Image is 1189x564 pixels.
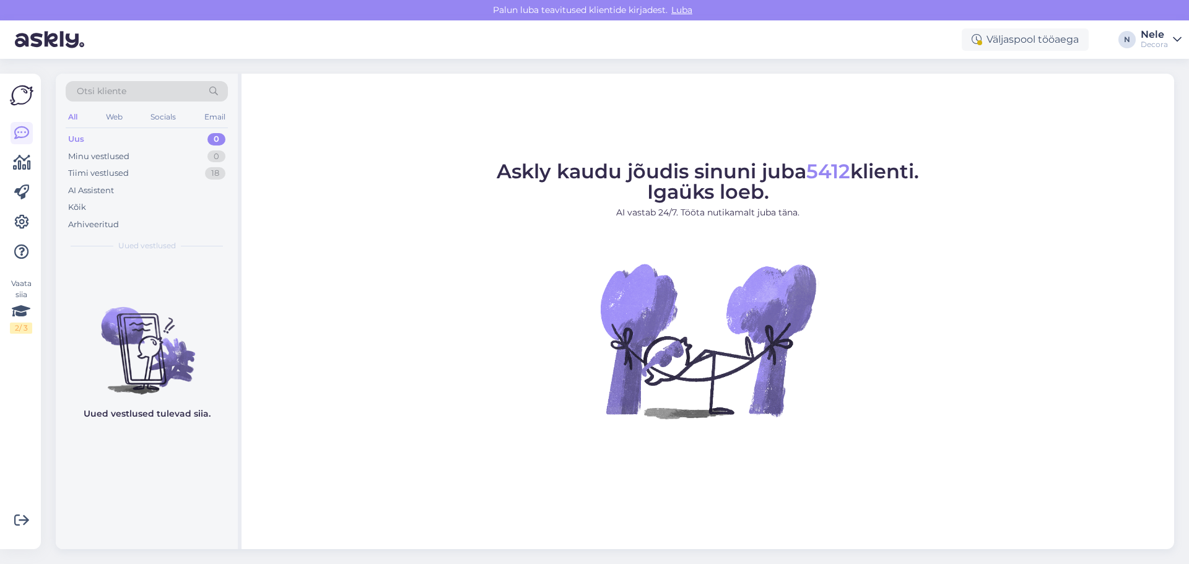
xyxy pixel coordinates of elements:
[962,28,1089,51] div: Väljaspool tööaega
[1141,30,1182,50] a: NeleDecora
[68,133,84,145] div: Uus
[207,150,225,163] div: 0
[10,278,32,334] div: Vaata siia
[68,150,129,163] div: Minu vestlused
[68,184,114,197] div: AI Assistent
[84,407,211,420] p: Uued vestlused tulevad siia.
[10,84,33,107] img: Askly Logo
[497,206,919,219] p: AI vastab 24/7. Tööta nutikamalt juba täna.
[1141,30,1168,40] div: Nele
[66,109,80,125] div: All
[68,219,119,231] div: Arhiveeritud
[77,85,126,98] span: Otsi kliente
[1141,40,1168,50] div: Decora
[148,109,178,125] div: Socials
[207,133,225,145] div: 0
[668,4,696,15] span: Luba
[56,285,238,396] img: No chats
[202,109,228,125] div: Email
[497,159,919,204] span: Askly kaudu jõudis sinuni juba klienti. Igaüks loeb.
[103,109,125,125] div: Web
[68,201,86,214] div: Kõik
[1118,31,1136,48] div: N
[806,159,850,183] span: 5412
[205,167,225,180] div: 18
[596,229,819,452] img: No Chat active
[68,167,129,180] div: Tiimi vestlused
[10,323,32,334] div: 2 / 3
[118,240,176,251] span: Uued vestlused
